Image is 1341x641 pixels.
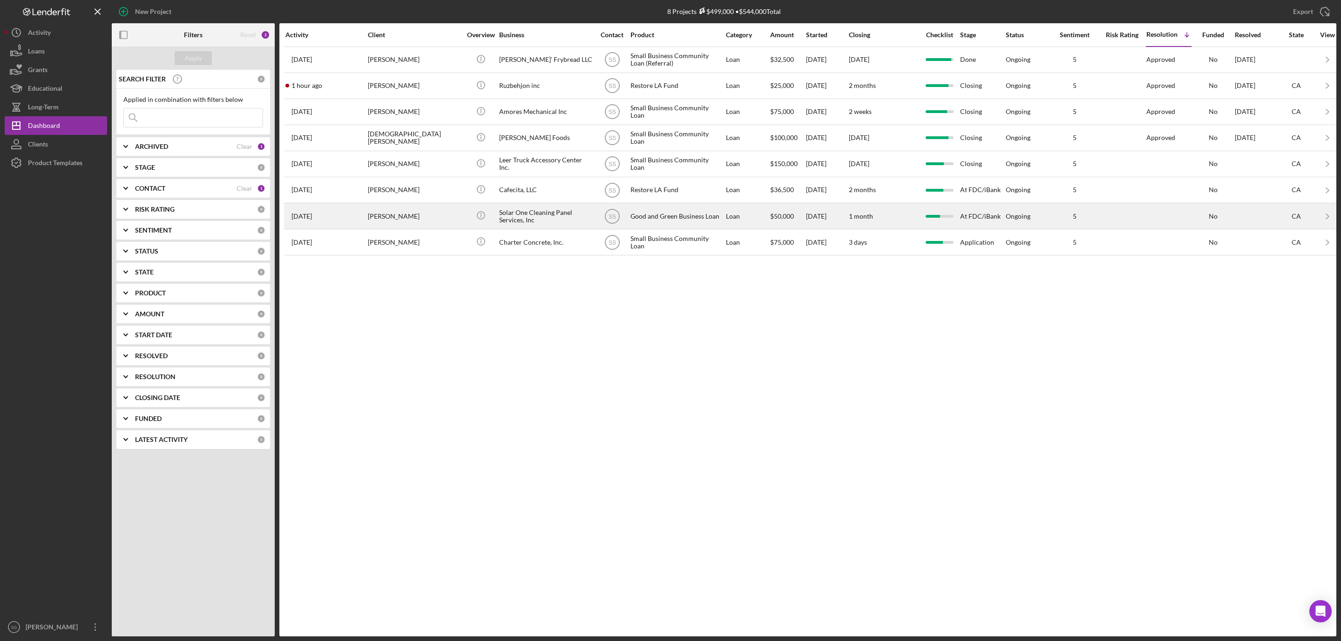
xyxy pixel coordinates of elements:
[1278,134,1315,141] div: CA
[368,152,461,176] div: [PERSON_NAME]
[5,23,107,42] button: Activity
[960,178,1005,202] div: At FDC/iBank
[726,230,769,254] div: Loan
[770,160,798,167] span: $150,000
[28,116,60,137] div: Dashboard
[960,126,1005,150] div: Closing
[499,178,592,202] div: Cafecita, LLC
[1006,213,1030,220] div: Ongoing
[1278,186,1315,194] div: CA
[1006,108,1030,115] div: Ongoing
[608,109,616,115] text: SS
[1146,82,1175,89] div: Approved
[291,239,312,246] time: 2025-10-01 21:29
[1006,82,1030,89] div: Ongoing
[28,42,45,63] div: Loans
[630,230,724,254] div: Small Business Community Loan
[608,187,616,194] text: SS
[257,394,265,402] div: 0
[28,60,47,81] div: Grants
[608,57,616,63] text: SS
[1051,213,1098,220] div: 5
[5,42,107,60] button: Loans
[291,56,312,63] time: 2025-07-30 21:53
[697,7,734,15] div: $499,000
[1051,160,1098,167] div: 5
[28,23,51,44] div: Activity
[630,47,724,72] div: Small Business Community Loan (Referral)
[1235,73,1277,98] div: [DATE]
[184,31,203,39] b: Filters
[920,31,959,39] div: Checklist
[28,154,82,174] div: Product Templates
[237,143,252,150] div: Clear
[135,394,180,401] b: CLOSING DATE
[1235,100,1277,124] div: [DATE]
[291,134,312,141] time: 2025-09-29 23:30
[257,247,265,255] div: 0
[770,100,805,124] div: $75,000
[135,2,171,21] div: New Project
[667,7,781,15] div: 8 Projects • $544,000 Total
[1051,56,1098,63] div: 5
[595,31,630,39] div: Contact
[630,31,724,39] div: Product
[135,227,172,234] b: SENTIMENT
[726,152,769,176] div: Loan
[1235,47,1277,72] div: [DATE]
[1146,108,1175,115] div: Approved
[261,30,270,40] div: 2
[1192,31,1234,39] div: Funded
[257,184,265,193] div: 1
[726,178,769,202] div: Loan
[770,126,805,150] div: $100,000
[960,100,1005,124] div: Closing
[5,60,107,79] button: Grants
[237,185,252,192] div: Clear
[257,205,265,214] div: 0
[135,331,172,339] b: START DATE
[1099,31,1145,39] div: Risk Rating
[1146,56,1175,63] div: Approved
[285,31,367,39] div: Activity
[1192,239,1234,246] div: No
[257,331,265,339] div: 0
[1235,126,1277,150] div: [DATE]
[630,126,724,150] div: Small Business Community Loan
[499,31,592,39] div: Business
[1278,239,1315,246] div: CA
[849,81,876,89] time: 2 months
[960,31,1005,39] div: Stage
[726,47,769,72] div: Loan
[849,160,869,167] time: [DATE]
[1006,134,1030,141] div: Ongoing
[806,152,848,176] div: [DATE]
[1284,2,1336,21] button: Export
[630,204,724,228] div: Good and Green Business Loan
[1278,160,1315,167] div: CA
[257,142,265,151] div: 1
[135,415,162,422] b: FUNDED
[5,618,107,636] button: SS[PERSON_NAME]
[499,100,592,124] div: Amores Mechanical Inc
[806,230,848,254] div: [DATE]
[135,373,176,381] b: RESOLUTION
[499,126,592,150] div: [PERSON_NAME] Foods
[806,31,848,39] div: Started
[608,161,616,167] text: SS
[726,73,769,98] div: Loan
[806,126,848,150] div: [DATE]
[5,79,107,98] button: Educational
[806,73,848,98] div: [DATE]
[1146,134,1175,141] div: Approved
[1051,31,1098,39] div: Sentiment
[368,73,461,98] div: [PERSON_NAME]
[291,186,312,194] time: 2025-09-26 22:53
[806,47,848,72] div: [DATE]
[1006,160,1030,167] div: Ongoing
[770,186,794,194] span: $36,500
[368,47,461,72] div: [PERSON_NAME]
